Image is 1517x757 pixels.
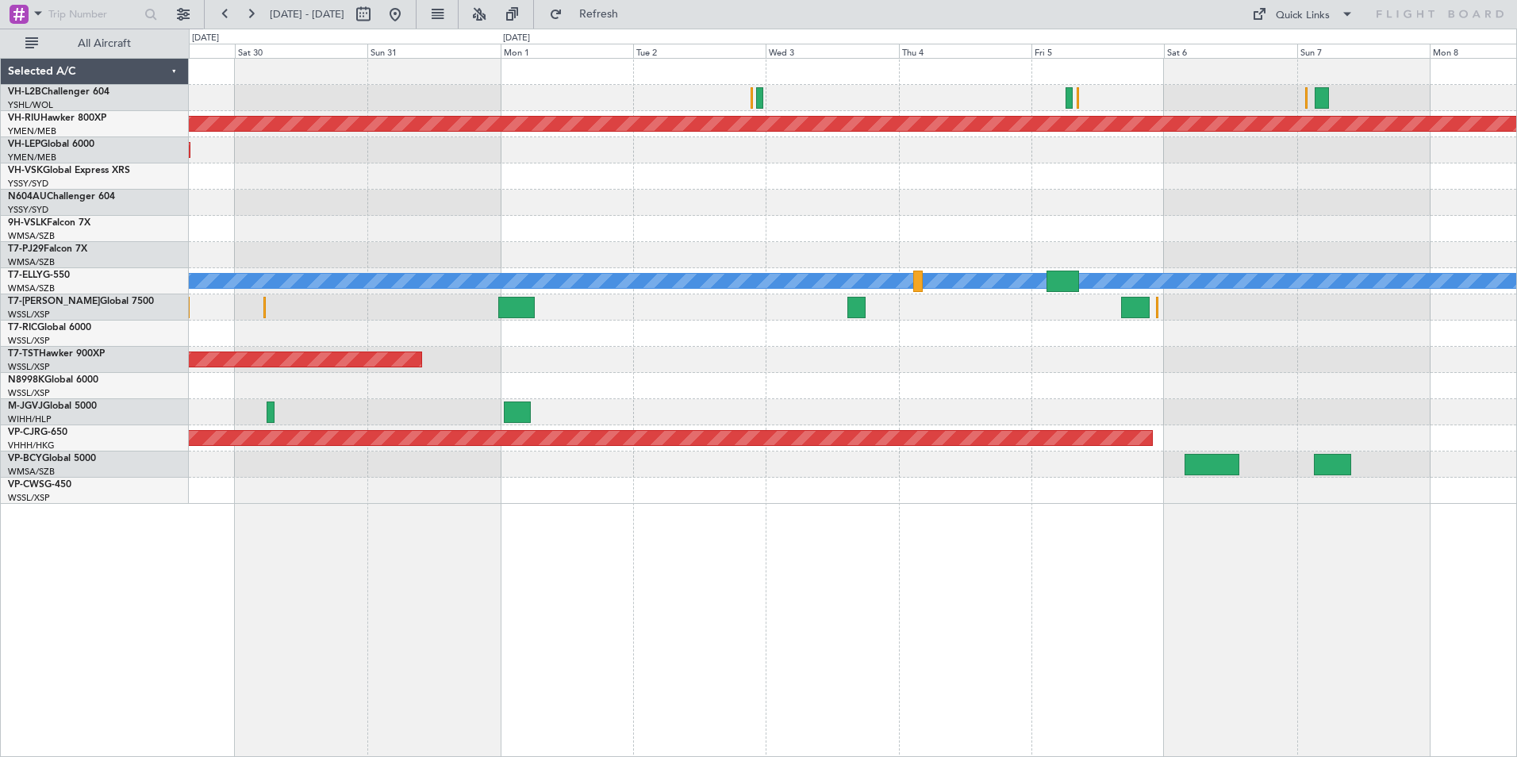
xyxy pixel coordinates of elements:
a: YSHL/WOL [8,99,53,111]
span: T7-[PERSON_NAME] [8,297,100,306]
div: Sat 6 [1164,44,1296,58]
a: T7-PJ29Falcon 7X [8,244,87,254]
button: All Aircraft [17,31,172,56]
a: WMSA/SZB [8,230,55,242]
div: Mon 1 [501,44,633,58]
div: [DATE] [192,32,219,45]
div: Sat 30 [235,44,367,58]
a: WSSL/XSP [8,361,50,373]
span: VP-CJR [8,428,40,437]
a: VH-VSKGlobal Express XRS [8,166,130,175]
a: VP-BCYGlobal 5000 [8,454,96,463]
a: WMSA/SZB [8,466,55,478]
a: T7-[PERSON_NAME]Global 7500 [8,297,154,306]
span: [DATE] - [DATE] [270,7,344,21]
span: 9H-VSLK [8,218,47,228]
span: VH-VSK [8,166,43,175]
button: Quick Links [1244,2,1361,27]
span: All Aircraft [41,38,167,49]
div: Tue 2 [633,44,766,58]
a: VP-CWSG-450 [8,480,71,490]
span: N8998K [8,375,44,385]
a: N604AUChallenger 604 [8,192,115,202]
div: Quick Links [1276,8,1330,24]
span: VP-CWS [8,480,44,490]
a: VH-LEPGlobal 6000 [8,140,94,149]
a: VH-RIUHawker 800XP [8,113,106,123]
div: Thu 4 [899,44,1031,58]
a: N8998KGlobal 6000 [8,375,98,385]
span: VH-LEP [8,140,40,149]
a: WMSA/SZB [8,256,55,268]
a: WIHH/HLP [8,413,52,425]
button: Refresh [542,2,637,27]
div: Wed 3 [766,44,898,58]
span: VH-L2B [8,87,41,97]
a: WSSL/XSP [8,492,50,504]
span: T7-TST [8,349,39,359]
span: M-JGVJ [8,402,43,411]
a: VHHH/HKG [8,440,55,452]
a: VP-CJRG-650 [8,428,67,437]
a: T7-RICGlobal 6000 [8,323,91,332]
a: WMSA/SZB [8,282,55,294]
a: VH-L2BChallenger 604 [8,87,109,97]
span: T7-ELLY [8,271,43,280]
a: WSSL/XSP [8,309,50,321]
input: Trip Number [48,2,140,26]
span: T7-PJ29 [8,244,44,254]
span: N604AU [8,192,47,202]
span: VH-RIU [8,113,40,123]
span: T7-RIC [8,323,37,332]
div: Sun 7 [1297,44,1430,58]
a: WSSL/XSP [8,335,50,347]
div: Fri 5 [1031,44,1164,58]
a: M-JGVJGlobal 5000 [8,402,97,411]
a: YMEN/MEB [8,125,56,137]
a: T7-ELLYG-550 [8,271,70,280]
span: Refresh [566,9,632,20]
span: VP-BCY [8,454,42,463]
a: WSSL/XSP [8,387,50,399]
a: YSSY/SYD [8,178,48,190]
a: T7-TSTHawker 900XP [8,349,105,359]
a: YSSY/SYD [8,204,48,216]
div: Sun 31 [367,44,500,58]
a: 9H-VSLKFalcon 7X [8,218,90,228]
a: YMEN/MEB [8,152,56,163]
div: [DATE] [503,32,530,45]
